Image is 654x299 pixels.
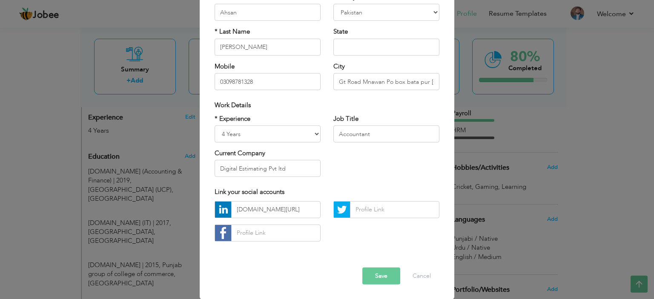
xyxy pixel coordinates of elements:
button: Save [362,268,400,285]
img: Twitter [334,202,350,218]
label: * Experience [215,114,250,123]
input: Profile Link [231,225,321,242]
label: City [333,62,345,71]
span: Link your social accounts [215,188,284,196]
label: * Last Name [215,27,250,36]
img: linkedin [215,202,231,218]
img: facebook [215,225,231,241]
label: Job Title [333,114,359,123]
input: Profile Link [350,201,439,218]
input: Profile Link [231,201,321,218]
label: State [333,27,348,36]
span: Work Details [215,101,251,109]
label: Mobile [215,62,235,71]
button: Cancel [404,268,439,285]
label: Current Company [215,149,265,158]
